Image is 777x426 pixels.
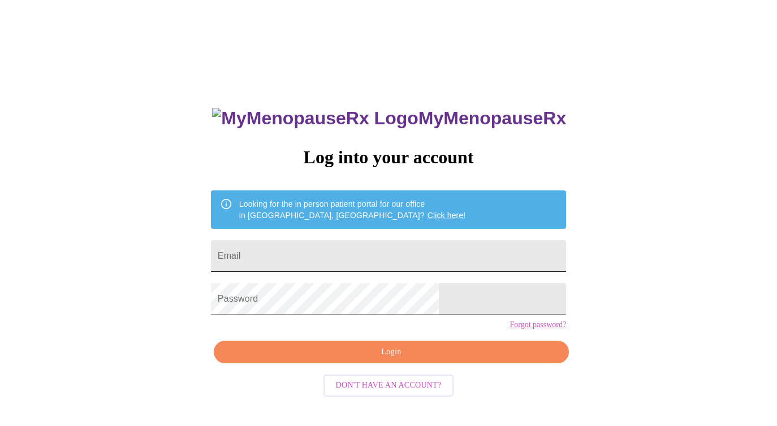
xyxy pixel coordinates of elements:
h3: MyMenopauseRx [212,108,566,129]
a: Click here! [428,211,466,220]
a: Don't have an account? [321,380,457,389]
img: MyMenopauseRx Logo [212,108,418,129]
div: Looking for the in person patient portal for our office in [GEOGRAPHIC_DATA], [GEOGRAPHIC_DATA]? [239,194,466,225]
button: Don't have an account? [323,375,454,397]
span: Login [227,345,556,359]
span: Don't have an account? [336,379,442,393]
a: Forgot password? [510,320,566,329]
button: Login [214,341,569,364]
h3: Log into your account [211,147,566,168]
